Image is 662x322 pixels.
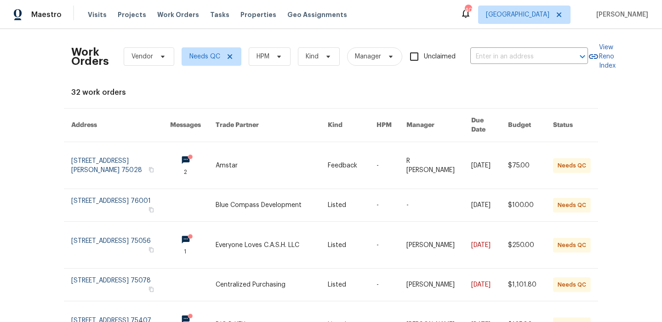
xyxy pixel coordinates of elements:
[287,10,347,19] span: Geo Assignments
[355,52,381,61] span: Manager
[208,109,320,142] th: Trade Partner
[31,10,62,19] span: Maestro
[118,10,146,19] span: Projects
[593,10,648,19] span: [PERSON_NAME]
[399,109,464,142] th: Manager
[147,285,155,293] button: Copy Address
[208,269,320,301] td: Centralized Purchasing
[399,269,464,301] td: [PERSON_NAME]
[424,52,456,62] span: Unclaimed
[546,109,598,142] th: Status
[369,222,399,269] td: -
[147,166,155,174] button: Copy Address
[369,142,399,189] td: -
[210,11,229,18] span: Tasks
[470,50,562,64] input: Enter in an address
[369,109,399,142] th: HPM
[486,10,549,19] span: [GEOGRAPHIC_DATA]
[399,189,464,222] td: -
[399,142,464,189] td: R [PERSON_NAME]
[64,109,163,142] th: Address
[465,6,471,15] div: 40
[369,269,399,301] td: -
[71,47,109,66] h2: Work Orders
[208,189,320,222] td: Blue Compass Development
[71,88,591,97] div: 32 work orders
[464,109,501,142] th: Due Date
[320,189,369,222] td: Listed
[399,222,464,269] td: [PERSON_NAME]
[147,246,155,254] button: Copy Address
[257,52,269,61] span: HPM
[189,52,220,61] span: Needs QC
[240,10,276,19] span: Properties
[320,222,369,269] td: Listed
[576,50,589,63] button: Open
[147,206,155,214] button: Copy Address
[369,189,399,222] td: -
[163,109,208,142] th: Messages
[501,109,546,142] th: Budget
[208,142,320,189] td: Amstar
[88,10,107,19] span: Visits
[588,43,616,70] a: View Reno Index
[320,269,369,301] td: Listed
[131,52,153,61] span: Vendor
[157,10,199,19] span: Work Orders
[320,109,369,142] th: Kind
[306,52,319,61] span: Kind
[208,222,320,269] td: Everyone Loves C.A.S.H. LLC
[320,142,369,189] td: Feedback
